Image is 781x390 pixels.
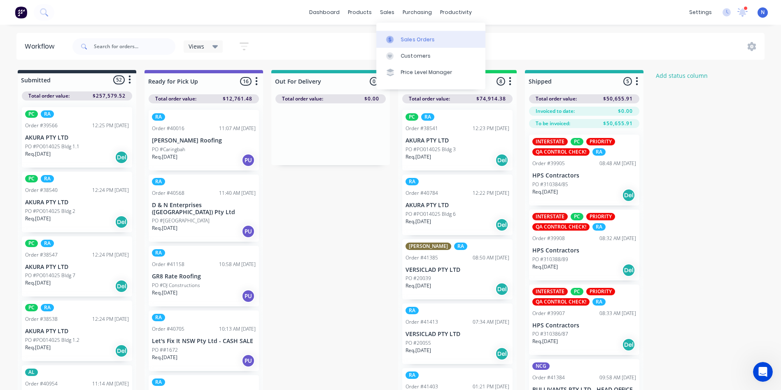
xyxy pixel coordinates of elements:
[152,178,165,185] div: RA
[152,261,184,268] div: Order #41158
[152,217,210,224] p: PO #[GEOGRAPHIC_DATA]
[22,301,132,361] div: PCRAOrder #3853812:24 PM [DATE]AKURA PTY LTDPO #PO014025 Bldg 1.2Req.[DATE]Del
[532,298,590,306] div: QA CONTROL CHECK!
[344,6,376,19] div: products
[599,310,636,317] div: 08:33 AM [DATE]
[536,120,570,127] span: To be invoiced:
[92,187,129,194] div: 12:24 PM [DATE]
[152,354,177,361] p: Req. [DATE]
[622,264,635,277] div: Del
[402,304,513,364] div: RAOrder #4141307:34 AM [DATE]VERSICLAD PTY LTDPO #20055Req.[DATE]Del
[92,251,129,259] div: 12:24 PM [DATE]
[376,31,485,47] a: Sales Orders
[401,36,435,43] div: Sales Orders
[536,107,575,115] span: Invoiced to date:
[189,42,204,51] span: Views
[473,254,509,262] div: 08:50 AM [DATE]
[529,285,639,355] div: INTERSTATEPCPRIORITYQA CONTROL CHECK!RAOrder #3990708:33 AM [DATE]HPS ContractorsPO #310386/87Req...
[152,189,184,197] div: Order #40568
[22,236,132,297] div: PCRAOrder #3854712:24 PM [DATE]AKURA PTY LTDPO #PO014025 Bldg 7Req.[DATE]Del
[399,6,436,19] div: purchasing
[305,6,344,19] a: dashboard
[406,210,456,218] p: PO #PO014025 Bldg 6
[25,336,79,344] p: PO #PO014025 Bldg 1.2
[152,224,177,232] p: Req. [DATE]
[401,69,452,76] div: Price Level Manager
[406,113,418,121] div: PC
[25,187,58,194] div: Order #38540
[532,310,565,317] div: Order #39907
[532,330,568,338] p: PO #310386/87
[406,153,431,161] p: Req. [DATE]
[152,137,256,144] p: [PERSON_NAME] Roofing
[532,160,565,167] div: Order #39905
[115,344,128,357] div: Del
[406,218,431,225] p: Req. [DATE]
[25,199,129,206] p: AKURA PTY LTD
[454,243,467,250] div: RA
[149,110,259,170] div: RAOrder #4001611:07 AM [DATE][PERSON_NAME] RoofingPO #CaringbahReq.[DATE]PU
[652,70,712,81] button: Add status column
[406,189,438,197] div: Order #40784
[25,122,58,129] div: Order #39566
[532,338,558,345] p: Req. [DATE]
[25,328,129,335] p: AKURA PTY LTD
[532,188,558,196] p: Req. [DATE]
[406,146,456,153] p: PO #PO014025 Bldg 3
[152,249,165,257] div: RA
[592,223,606,231] div: RA
[152,273,256,280] p: GR8 Rate Roofing
[25,369,38,376] div: AL
[436,6,476,19] div: productivity
[406,318,438,326] div: Order #41413
[376,64,485,81] a: Price Level Manager
[25,175,38,182] div: PC
[599,235,636,242] div: 08:32 AM [DATE]
[409,95,450,103] span: Total order value:
[571,213,583,220] div: PC
[376,6,399,19] div: sales
[529,135,639,206] div: INTERSTATEPCPRIORITYQA CONTROL CHECK!RAOrder #3990508:48 AM [DATE]HPS ContractorsPO #310384/85Req...
[532,322,636,329] p: HPS Contractors
[152,289,177,297] p: Req. [DATE]
[532,288,568,295] div: INTERSTATE
[473,125,509,132] div: 12:23 PM [DATE]
[219,261,256,268] div: 10:58 AM [DATE]
[25,150,51,158] p: Req. [DATE]
[406,275,431,282] p: PO #20039
[406,266,509,273] p: VERSICLAD PTY LTD
[149,175,259,242] div: RAOrder #4056811:40 AM [DATE]D & N Enterprises ([GEOGRAPHIC_DATA]) Pty LtdPO #[GEOGRAPHIC_DATA]Re...
[473,318,509,326] div: 07:34 AM [DATE]
[532,263,558,271] p: Req. [DATE]
[406,307,419,314] div: RA
[402,110,513,170] div: PCRAOrder #3854112:23 PM [DATE]AKURA PTY LTDPO #PO014025 Bldg 3Req.[DATE]Del
[149,311,259,371] div: RAOrder #4070510:13 AM [DATE]Let's Fix It NSW Pty Ltd - CASH SALEPO ##1672Req.[DATE]PU
[532,223,590,231] div: QA CONTROL CHECK!
[592,148,606,156] div: RA
[155,95,196,103] span: Total order value:
[685,6,716,19] div: settings
[219,325,256,333] div: 10:13 AM [DATE]
[401,52,431,60] div: Customers
[22,172,132,232] div: PCRAOrder #3854012:24 PM [DATE]AKURA PTY LTDPO #PO014025 Bldg 2Req.[DATE]Del
[529,210,639,280] div: INTERSTATEPCPRIORITYQA CONTROL CHECK!RAOrder #3990808:32 AM [DATE]HPS ContractorsPO #310388/89Req...
[532,172,636,179] p: HPS Contractors
[152,338,256,345] p: Let's Fix It NSW Pty Ltd - CASH SALE
[242,354,255,367] div: PU
[28,92,70,100] span: Total order value:
[25,42,58,51] div: Workflow
[402,175,513,235] div: RAOrder #4078412:22 PM [DATE]AKURA PTY LTDPO #PO014025 Bldg 6Req.[DATE]Del
[25,143,79,150] p: PO #PO014025 Bldg 1.1
[152,125,184,132] div: Order #40016
[495,154,508,167] div: Del
[92,380,129,388] div: 11:14 AM [DATE]
[406,137,509,144] p: AKURA PTY LTD
[25,344,51,351] p: Req. [DATE]
[152,346,178,354] p: PO ##1672
[536,95,577,103] span: Total order value:
[93,92,126,100] span: $257,579.52
[242,225,255,238] div: PU
[242,290,255,303] div: PU
[41,175,54,182] div: RA
[364,95,379,103] span: $0.00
